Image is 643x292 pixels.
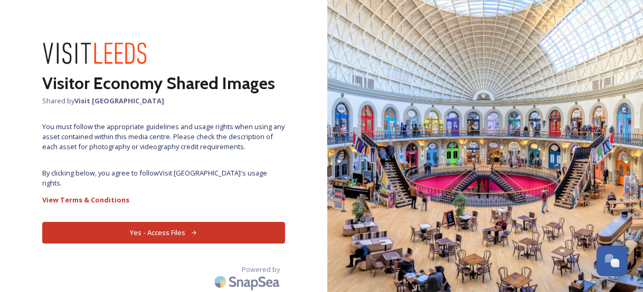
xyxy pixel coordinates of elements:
[42,168,285,188] span: By clicking below, you agree to follow Visit [GEOGRAPHIC_DATA] 's usage rights.
[42,222,285,244] button: Yes - Access Files
[597,246,627,276] button: Open Chat
[242,265,280,275] span: Powered by
[42,195,129,205] strong: View Terms & Conditions
[74,96,164,105] strong: Visit [GEOGRAPHIC_DATA]
[42,96,285,106] span: Shared by
[42,193,285,206] a: View Terms & Conditions
[42,71,285,96] h2: Visitor Economy Shared Images
[42,122,285,152] span: You must follow the appropriate guidelines and usage rights when using any asset contained within...
[42,42,148,65] img: download%20(2).png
